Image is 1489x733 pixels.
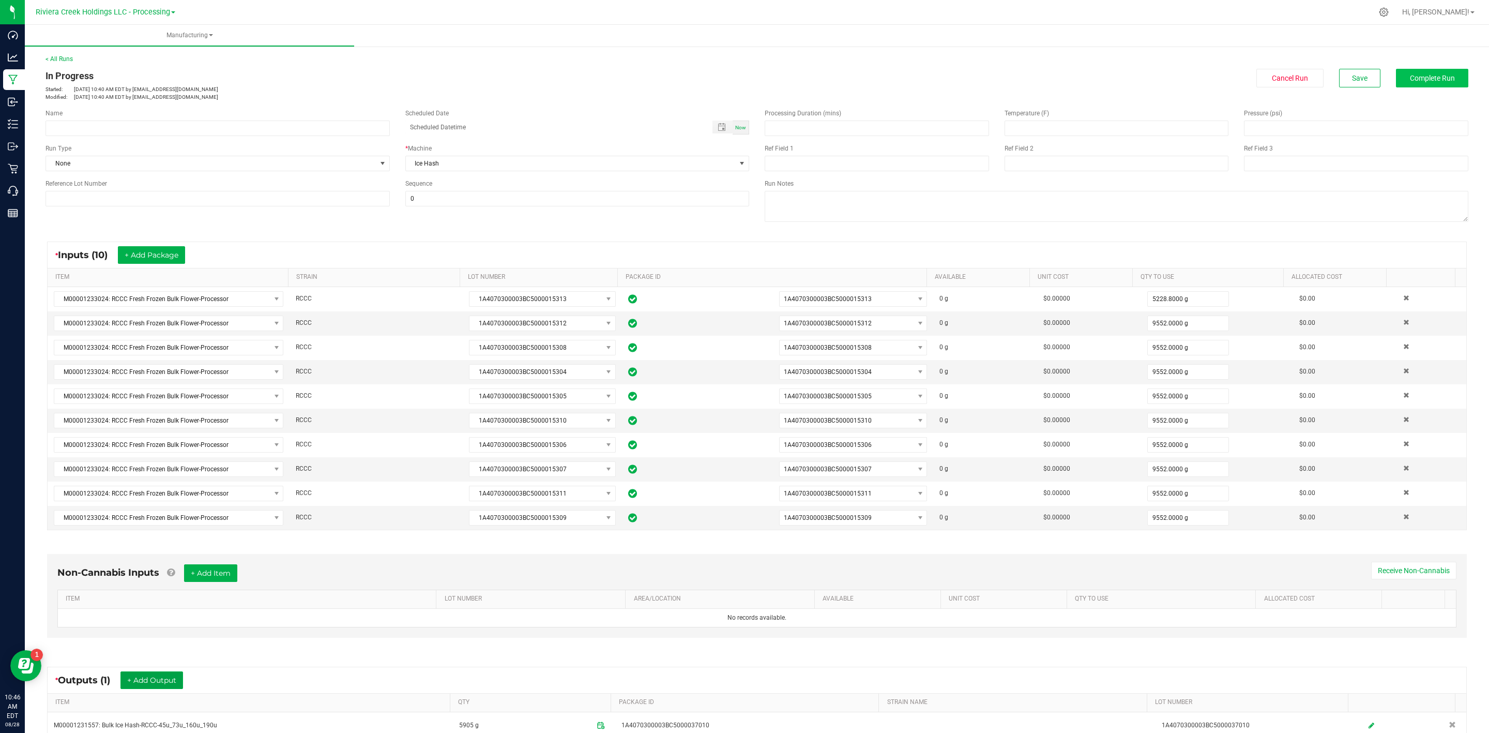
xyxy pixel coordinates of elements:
span: $0.00000 [1043,465,1070,472]
a: LOT NUMBERSortable [1155,698,1344,707]
span: NO DATA FOUND [779,413,928,428]
span: $0.00000 [1043,319,1070,326]
a: QTY TO USESortable [1075,595,1252,603]
a: ITEMSortable [55,273,284,281]
p: 10:46 AM EDT [5,693,20,721]
span: RCCC [296,514,312,521]
td: No records available. [58,609,1456,627]
span: M00001233024: RCCC Fresh Frozen Bulk Flower-Processor [54,486,270,501]
button: Cancel Run [1256,69,1324,87]
span: $0.00000 [1043,368,1070,375]
span: $0.00 [1299,514,1315,521]
span: NO DATA FOUND [779,364,928,380]
a: LOT NUMBERSortable [468,273,614,281]
button: Complete Run [1396,69,1468,87]
a: QTY TO USESortable [1141,273,1280,281]
a: Add Non-Cannabis items that were also consumed in the run (e.g. gloves and packaging); Also add N... [167,567,175,578]
span: $0.00000 [1043,295,1070,302]
span: $0.00 [1299,368,1315,375]
div: In Progress [45,69,749,83]
span: NO DATA FOUND [54,437,283,453]
span: Save [1352,74,1368,82]
span: g [945,465,948,472]
a: LOT NUMBERSortable [445,595,621,603]
span: NO DATA FOUND [779,388,928,404]
span: M00001233024: RCCC Fresh Frozen Bulk Flower-Processor [54,462,270,476]
span: Processing Duration (mins) [765,110,841,117]
span: g [945,319,948,326]
span: NO DATA FOUND [54,510,283,526]
span: 0 [939,343,943,351]
span: 1A4070300003BC5000015310 [469,413,602,428]
span: NO DATA FOUND [54,364,283,380]
span: $0.00 [1299,319,1315,326]
span: Ref Field 2 [1005,145,1034,152]
span: 1A4070300003BC5000015312 [469,316,602,331]
span: 0 [939,392,943,399]
span: 1A4070300003BC5000015308 [784,344,872,351]
a: STRAIN NAMESortable [887,698,1143,707]
p: [DATE] 10:40 AM EDT by [EMAIL_ADDRESS][DOMAIN_NAME] [45,93,749,101]
span: M00001233024: RCCC Fresh Frozen Bulk Flower-Processor [54,365,270,379]
span: RCCC [296,319,312,326]
span: Name [45,110,63,117]
span: NO DATA FOUND [779,510,928,526]
a: Sortable [1356,698,1451,707]
span: Started: [45,85,74,93]
span: 1A4070300003BC5000015309 [784,514,872,521]
span: $0.00000 [1043,441,1070,448]
a: < All Runs [45,55,73,63]
span: NO DATA FOUND [54,461,283,477]
span: g [945,514,948,521]
span: 1A4070300003BC5000015311 [469,486,602,501]
inline-svg: Call Center [8,186,18,196]
a: PACKAGE IDSortable [626,273,922,281]
span: M00001233024: RCCC Fresh Frozen Bulk Flower-Processor [54,292,270,306]
span: NO DATA FOUND [779,316,928,331]
span: 1A4070300003BC5000015308 [469,340,602,355]
inline-svg: Reports [8,208,18,218]
input: Scheduled Datetime [405,121,702,133]
span: $0.00000 [1043,416,1070,424]
span: In Sync [628,341,637,354]
iframe: Resource center unread badge [31,649,43,661]
a: ITEMSortable [55,698,446,707]
span: $0.00 [1299,343,1315,351]
button: + Add Item [184,564,237,582]
span: $0.00 [1299,392,1315,399]
a: STRAINSortable [296,273,455,281]
span: NO DATA FOUND [779,291,928,307]
a: QTYSortable [458,698,606,707]
span: RCCC [296,392,312,399]
span: In Sync [628,293,637,305]
span: Run Notes [765,180,794,187]
inline-svg: Inbound [8,97,18,107]
inline-svg: Inventory [8,119,18,129]
a: Unit CostSortable [1038,273,1129,281]
a: PACKAGE IDSortable [619,698,875,707]
span: RCCC [296,489,312,497]
span: g [945,489,948,497]
span: M00001233024: RCCC Fresh Frozen Bulk Flower-Processor [54,340,270,355]
span: $0.00 [1299,489,1315,497]
button: Receive Non-Cannabis [1371,562,1456,579]
span: 1A4070300003BC5000015311 [784,490,872,497]
a: AVAILABLESortable [823,595,936,603]
a: Sortable [1395,273,1451,281]
span: 1A4070300003BC5000037010 [621,721,709,730]
span: RCCC [296,465,312,472]
span: 0 [939,441,943,448]
span: In Sync [628,414,637,427]
a: Manufacturing [25,25,354,47]
span: Complete Run [1410,74,1455,82]
span: 0 [939,319,943,326]
span: RCCC [296,343,312,351]
span: Inputs (10) [58,249,118,261]
a: ITEMSortable [66,595,432,603]
span: Temperature (F) [1005,110,1049,117]
div: Manage settings [1377,7,1390,17]
span: 1A4070300003BC5000015313 [469,292,602,306]
span: NO DATA FOUND [54,413,283,428]
span: $0.00 [1299,295,1315,302]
